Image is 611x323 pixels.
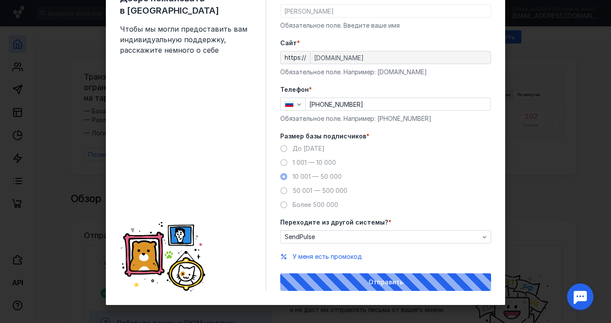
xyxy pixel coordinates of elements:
span: Переходите из другой системы? [280,218,388,227]
button: У меня есть промокод [293,252,362,261]
span: Cайт [280,39,297,47]
div: Обязательное поле. Например: [DOMAIN_NAME] [280,68,491,76]
span: Чтобы мы могли предоставить вам индивидуальную поддержку, расскажите немного о себе [120,24,252,55]
div: Обязательное поле. Введите ваше имя [280,21,491,30]
span: У меня есть промокод [293,253,362,260]
button: SendPulse [280,230,491,243]
span: SendPulse [285,233,315,241]
span: Телефон [280,85,309,94]
span: Размер базы подписчиков [280,132,366,141]
div: Обязательное поле. Например: [PHONE_NUMBER] [280,114,491,123]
